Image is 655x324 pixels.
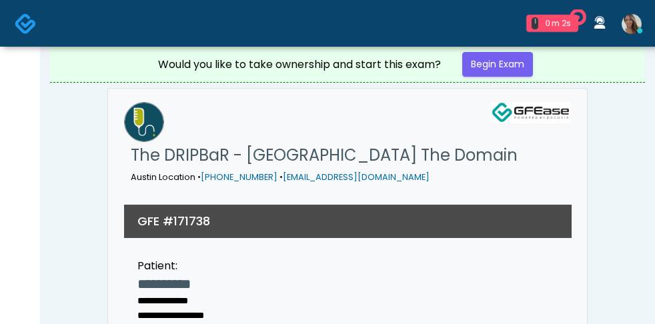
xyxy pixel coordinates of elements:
a: [PHONE_NUMBER] [201,171,277,183]
img: GFEase Logo [491,102,571,123]
img: Samantha Ly [622,14,642,34]
small: Austin Location [131,171,430,183]
span: • [279,171,283,183]
div: 1 [532,17,538,29]
h3: GFE #171738 [137,213,210,229]
img: The DRIPBaR - Austin The Domain [124,102,164,142]
a: [EMAIL_ADDRESS][DOMAIN_NAME] [283,171,430,183]
img: Docovia [15,13,37,35]
div: 0m 2s [544,17,573,29]
span: • [197,171,201,183]
div: Patient: [137,258,216,274]
a: 1 0m 2s [518,9,586,37]
div: Would you like to take ownership and start this exam? [158,57,441,73]
h1: The DRIPBaR - [GEOGRAPHIC_DATA] The Domain [131,142,518,169]
a: Begin Exam [462,52,533,77]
